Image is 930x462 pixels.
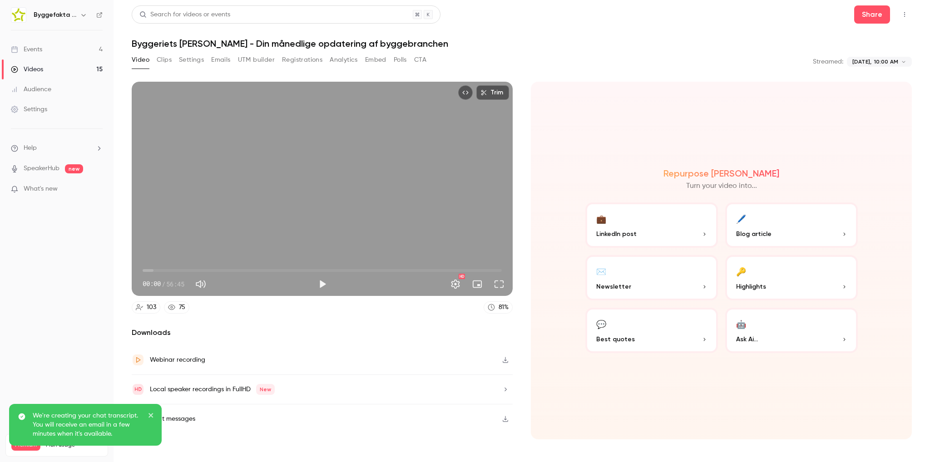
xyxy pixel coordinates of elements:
button: Embed [365,53,386,67]
span: / [162,279,165,289]
button: Play [313,275,331,293]
div: 103 [147,303,156,312]
div: Search for videos or events [139,10,230,20]
button: Polls [394,53,407,67]
span: Ask Ai... [736,334,758,344]
h2: Repurpose [PERSON_NAME] [663,168,779,179]
div: Webinar recording [150,354,205,365]
h6: Byggefakta | Powered by Hubexo [34,10,76,20]
div: Videos [11,65,43,74]
iframe: Noticeable Trigger [92,185,103,193]
span: 10:00 AM [874,58,898,66]
span: Highlights [736,282,766,291]
button: Trim [476,85,509,100]
span: New [256,384,275,395]
span: Best quotes [596,334,635,344]
span: What's new [24,184,58,194]
div: Local speaker recordings in FullHD [150,384,275,395]
h1: Byggeriets [PERSON_NAME] - Din månedlige opdatering af byggebranchen [132,38,912,49]
div: 00:00 [143,279,184,289]
button: Share [854,5,890,24]
div: 🤖 [736,317,746,331]
button: Mute [192,275,210,293]
div: 💬 [596,317,606,331]
button: CTA [414,53,426,67]
button: Embed video [458,85,473,100]
button: Turn on miniplayer [468,275,486,293]
div: 75 [179,303,185,312]
h2: Downloads [132,327,513,338]
div: 💼 [596,211,606,226]
button: UTM builder [238,53,275,67]
div: Chat messages [150,413,195,424]
a: 103 [132,301,160,314]
img: Byggefakta | Powered by Hubexo [11,8,26,22]
span: [DATE], [852,58,871,66]
div: Settings [11,105,47,114]
div: Audience [11,85,51,94]
div: HD [459,274,465,279]
span: new [65,164,83,173]
span: 00:00 [143,279,161,289]
p: Turn your video into... [686,181,757,192]
button: 💬Best quotes [585,308,718,353]
div: 🔑 [736,264,746,278]
span: 56:45 [166,279,184,289]
li: help-dropdown-opener [11,143,103,153]
a: SpeakerHub [24,164,59,173]
button: Analytics [330,53,358,67]
button: Settings [179,53,204,67]
button: ✉️Newsletter [585,255,718,300]
div: 81 % [499,303,509,312]
button: Registrations [282,53,322,67]
button: Full screen [490,275,508,293]
span: LinkedIn post [596,229,637,239]
button: 🤖Ask Ai... [725,308,858,353]
a: 75 [164,301,189,314]
button: 🔑Highlights [725,255,858,300]
button: Clips [157,53,172,67]
div: ✉️ [596,264,606,278]
button: Emails [211,53,230,67]
button: 💼LinkedIn post [585,202,718,248]
p: Streamed: [813,57,843,66]
div: Events [11,45,42,54]
a: 81% [484,301,513,314]
button: Video [132,53,149,67]
button: close [148,411,154,422]
div: 🖊️ [736,211,746,226]
p: We're creating your chat transcript. You will receive an email in a few minutes when it's available. [33,411,142,438]
span: Newsletter [596,282,631,291]
span: Blog article [736,229,772,239]
button: Top Bar Actions [897,7,912,22]
span: Help [24,143,37,153]
button: 🖊️Blog article [725,202,858,248]
button: Settings [446,275,465,293]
